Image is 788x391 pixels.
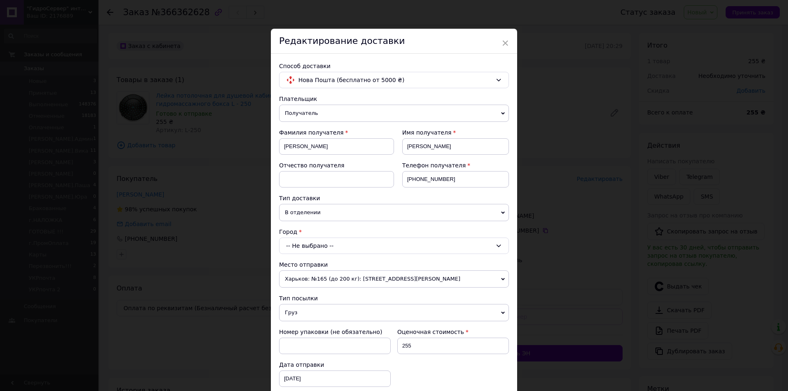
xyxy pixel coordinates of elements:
[279,228,509,236] div: Город
[279,162,344,169] span: Отчество получателя
[279,129,344,136] span: Фамилия получателя
[279,204,509,221] span: В отделении
[298,75,492,85] span: Нова Пошта (бесплатно от 5000 ₴)
[279,261,328,268] span: Место отправки
[397,328,509,336] div: Оценочная стоимость
[279,238,509,254] div: -- Не выбрано --
[279,270,509,288] span: Харьков: №165 (до 200 кг): [STREET_ADDRESS][PERSON_NAME]
[279,96,317,102] span: Плательщик
[279,62,509,70] div: Способ доставки
[279,328,391,336] div: Номер упаковки (не обязательно)
[279,361,391,369] div: Дата отправки
[279,195,320,201] span: Тип доставки
[279,304,509,321] span: Груз
[279,295,318,302] span: Тип посылки
[402,162,466,169] span: Телефон получателя
[402,129,451,136] span: Имя получателя
[279,105,509,122] span: Получатель
[271,29,517,54] div: Редактирование доставки
[402,171,509,187] input: +380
